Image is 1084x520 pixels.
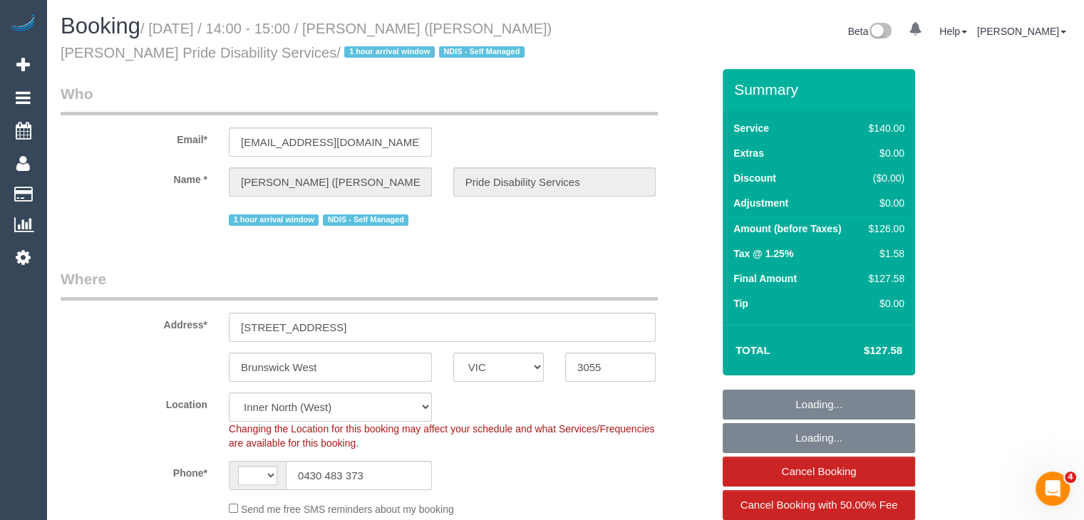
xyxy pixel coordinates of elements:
span: NDIS - Self Managed [323,214,408,226]
div: $1.58 [863,246,904,261]
div: $140.00 [863,121,904,135]
small: / [DATE] / 14:00 - 15:00 / [PERSON_NAME] ([PERSON_NAME]) [PERSON_NAME] Pride Disability Services [61,21,552,61]
span: Cancel Booking with 50.00% Fee [740,499,898,511]
span: Changing the Location for this booking may affect your schedule and what Services/Frequencies are... [229,423,654,449]
iframe: Intercom live chat [1036,472,1070,506]
strong: Total [735,344,770,356]
label: Extras [733,146,764,160]
a: Beta [848,26,892,37]
legend: Where [61,269,658,301]
legend: Who [61,83,658,115]
img: New interface [868,23,892,41]
div: $0.00 [863,196,904,210]
span: Send me free SMS reminders about my booking [241,504,454,515]
h4: $127.58 [821,345,902,357]
input: Phone* [286,461,432,490]
a: Cancel Booking [723,457,915,487]
div: ($0.00) [863,171,904,185]
input: Suburb* [229,353,432,382]
label: Address* [50,313,218,332]
label: Location [50,392,218,412]
label: Discount [733,171,776,185]
a: Help [939,26,967,37]
div: $0.00 [863,146,904,160]
a: Cancel Booking with 50.00% Fee [723,490,915,520]
span: 1 hour arrival window [344,46,434,58]
label: Amount (before Taxes) [733,222,841,236]
label: Adjustment [733,196,788,210]
label: Name * [50,167,218,187]
a: [PERSON_NAME] [977,26,1066,37]
label: Final Amount [733,271,797,286]
label: Tip [733,296,748,311]
h3: Summary [734,81,908,98]
span: 1 hour arrival window [229,214,319,226]
span: 4 [1065,472,1076,483]
label: Email* [50,128,218,147]
input: Post Code* [565,353,656,382]
div: $127.58 [863,271,904,286]
label: Phone* [50,461,218,480]
span: NDIS - Self Managed [439,46,525,58]
label: Service [733,121,769,135]
span: Booking [61,14,140,38]
img: Automaid Logo [9,14,37,34]
div: $0.00 [863,296,904,311]
input: Email* [229,128,432,157]
input: Last Name* [453,167,656,197]
span: / [336,45,529,61]
input: First Name* [229,167,432,197]
div: $126.00 [863,222,904,236]
label: Tax @ 1.25% [733,246,793,261]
